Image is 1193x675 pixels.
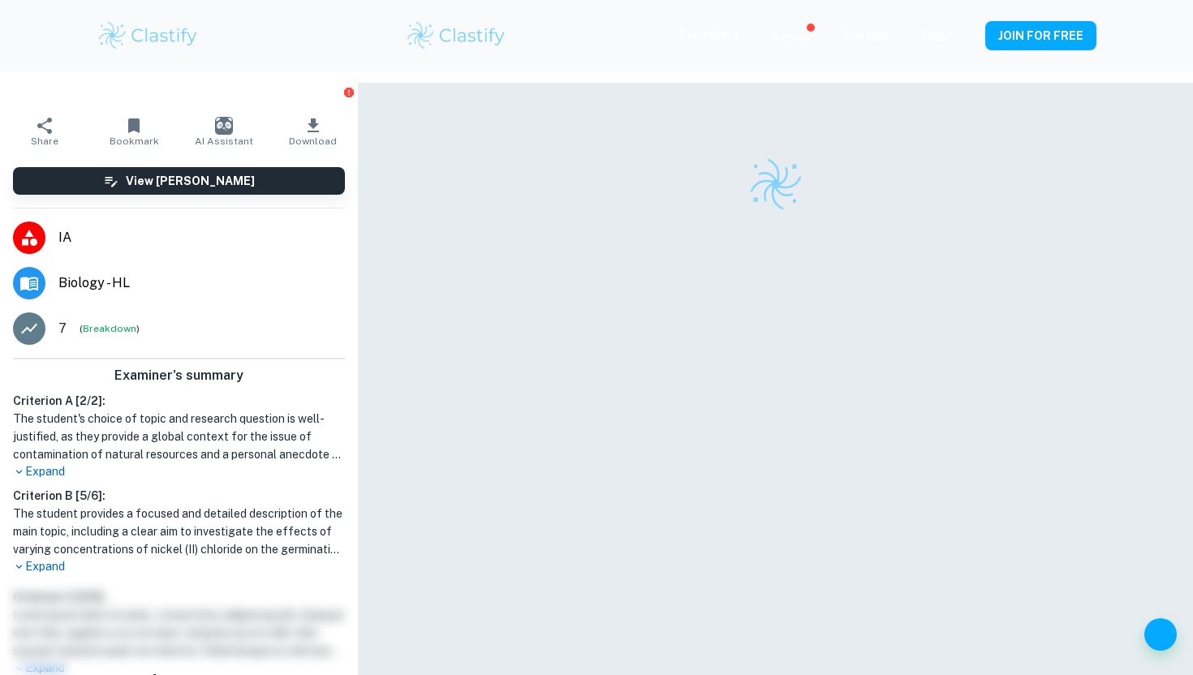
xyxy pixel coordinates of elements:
a: Login [921,29,953,42]
h6: Criterion A [ 2 / 2 ]: [13,392,345,410]
h6: View [PERSON_NAME] [126,172,255,190]
button: JOIN FOR FREE [985,21,1096,50]
img: Clastify logo [405,19,508,52]
p: Exemplars [680,26,739,44]
button: Report issue [342,86,355,98]
h6: Criterion B [ 5 / 6 ]: [13,487,345,505]
h6: Examiner's summary [6,366,351,385]
button: View [PERSON_NAME] [13,167,345,195]
p: 7 [58,319,67,338]
button: Help and Feedback [1144,618,1177,651]
p: Review [772,28,811,45]
button: Breakdown [83,321,136,336]
h1: The student provides a focused and detailed description of the main topic, including a clear aim ... [13,505,345,558]
span: ( ) [80,321,140,337]
img: Clastify logo [747,156,804,213]
span: AI Assistant [195,135,253,147]
img: Clastify logo [97,19,200,52]
button: Bookmark [89,109,179,154]
h1: The student's choice of topic and research question is well-justified, as they provide a global c... [13,410,345,463]
span: Biology - HL [58,273,345,293]
p: Expand [13,558,345,575]
span: Download [289,135,337,147]
button: Download [269,109,358,154]
p: Expand [13,463,345,480]
button: AI Assistant [179,109,269,154]
span: Bookmark [110,135,159,147]
span: Share [31,135,58,147]
img: AI Assistant [215,117,233,135]
a: Schools [843,29,889,42]
span: IA [58,228,345,247]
